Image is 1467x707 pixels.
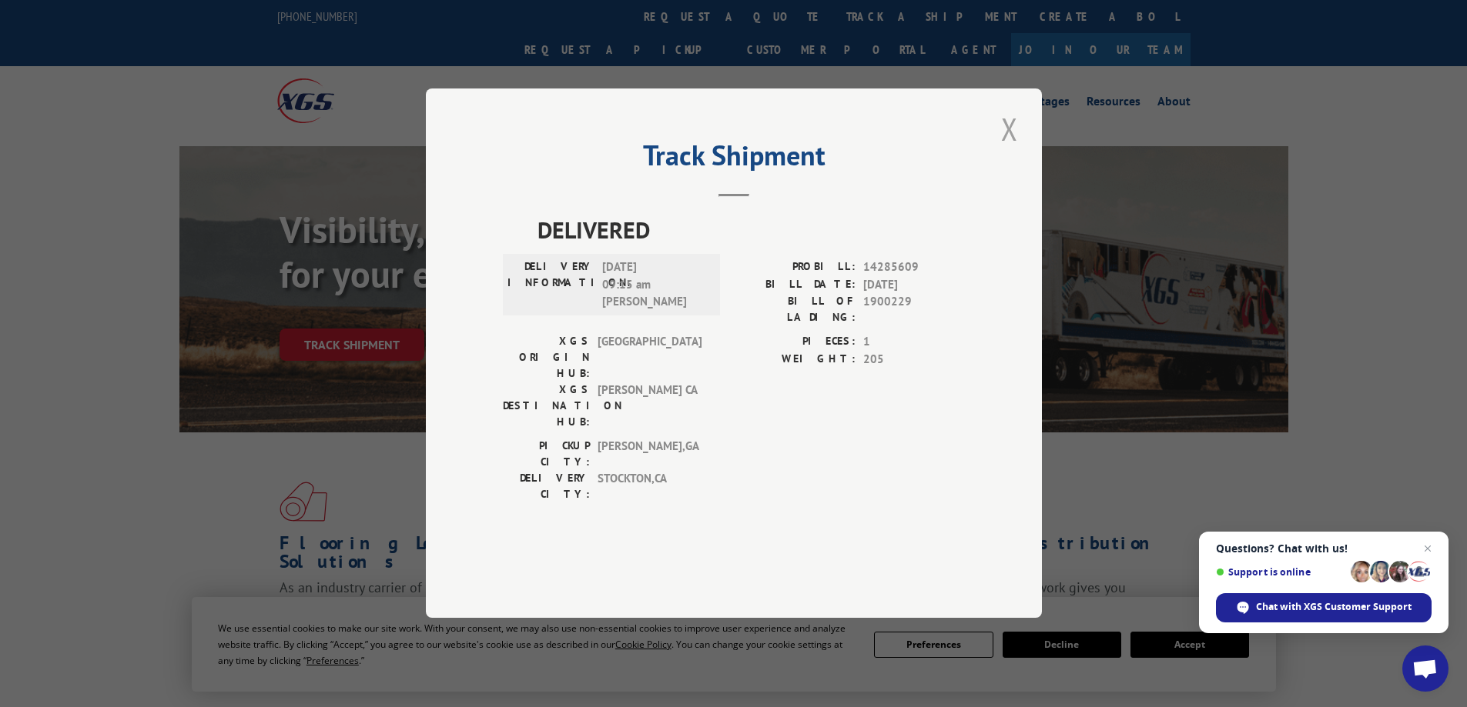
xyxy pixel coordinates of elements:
[503,334,590,382] label: XGS ORIGIN HUB:
[1216,566,1345,578] span: Support is online
[503,145,965,174] h2: Track Shipment
[598,439,702,471] span: [PERSON_NAME] , GA
[734,294,856,326] label: BILL OF LADING:
[734,334,856,352] label: PIECES:
[507,259,595,312] label: DELIVERY INFORMATION:
[996,108,1023,150] button: Close modal
[598,471,702,503] span: STOCKTON , CA
[863,294,965,326] span: 1900229
[503,471,590,503] label: DELIVERY CITY:
[1402,645,1449,692] a: Open chat
[598,382,702,431] span: [PERSON_NAME] CA
[503,382,590,431] label: XGS DESTINATION HUB:
[602,259,706,312] span: [DATE] 09:15 am [PERSON_NAME]
[734,259,856,277] label: PROBILL:
[538,213,965,248] span: DELIVERED
[863,334,965,352] span: 1
[734,276,856,294] label: BILL DATE:
[1216,542,1432,555] span: Questions? Chat with us!
[863,351,965,369] span: 205
[734,351,856,369] label: WEIGHT:
[1256,600,1412,614] span: Chat with XGS Customer Support
[503,439,590,471] label: PICKUP CITY:
[863,276,965,294] span: [DATE]
[863,259,965,277] span: 14285609
[1216,593,1432,622] span: Chat with XGS Customer Support
[598,334,702,382] span: [GEOGRAPHIC_DATA]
